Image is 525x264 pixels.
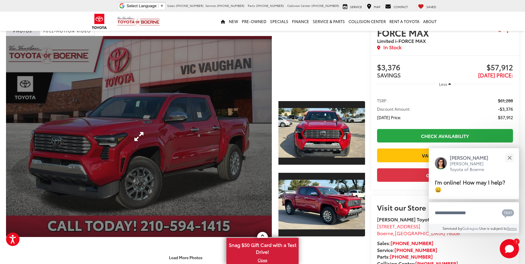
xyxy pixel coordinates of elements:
[287,3,311,8] span: Collision Center
[421,12,438,31] a: About
[248,3,255,8] span: Parts
[377,168,513,182] button: Get Price Now
[165,252,207,263] button: Load More Photos
[507,226,517,231] a: Terms
[500,239,519,258] button: Toggle Chat Window
[227,238,298,257] span: Snag $50 Gift Card with a Test Drive!
[429,202,519,224] textarea: Type your message
[227,12,240,31] a: New
[117,16,160,27] img: Vic Vaughan Toyota of Boerne
[500,206,516,220] button: Chat with SMS
[176,3,204,8] span: [PHONE_NUMBER]
[205,3,216,8] span: Service
[435,178,505,193] span: I'm online! How may I help? 😀
[478,71,513,79] span: [DATE] Price:
[377,114,401,120] span: [DATE] Price:
[498,97,513,103] span: $61,288
[377,148,513,162] a: Value Your Trade
[383,44,401,51] span: In Stock
[167,3,175,8] span: Sales
[240,12,268,31] a: Pre-Owned
[377,253,433,260] strong: Parts:
[278,100,365,165] a: Expand Photo 1
[391,239,433,246] a: [PHONE_NUMBER]
[479,226,507,231] span: Use is subject to
[374,4,380,9] span: Map
[502,208,514,218] svg: Text
[311,12,347,31] a: Service & Parts: Opens in a new tab
[498,114,513,120] span: $57,912
[6,36,272,237] a: Expand Photo 0
[450,161,494,172] p: [PERSON_NAME] Toyota of Boerne
[256,3,284,8] span: [PHONE_NUMBER]
[390,253,433,260] a: [PHONE_NUMBER]
[445,63,513,72] span: $57,912
[377,97,388,103] span: TSRP:
[377,223,460,236] a: [STREET_ADDRESS] Boerne,[GEOGRAPHIC_DATA] 78006
[160,4,164,8] span: ▼
[394,4,408,9] span: Contact
[377,37,426,44] span: Limited i-FORCE MAX
[503,151,516,164] button: Close
[384,3,409,9] a: Contact
[377,71,401,79] span: SAVINGS
[377,239,433,246] strong: Sales:
[278,172,365,237] a: Expand Photo 2
[429,148,519,233] div: Close[PERSON_NAME][PERSON_NAME] Toyota of BoerneI'm online! How may I help? 😀Type your messageCha...
[377,63,445,72] span: $3,376
[127,4,157,8] span: Select Language
[88,12,111,31] img: Toyota
[268,12,290,31] a: Specials
[416,3,438,9] a: My Saved Vehicles
[219,12,227,31] a: Home
[377,246,437,253] strong: Service:
[443,226,462,231] span: Serviced by
[439,81,447,87] span: Less
[377,216,456,223] strong: [PERSON_NAME] Toyota of Boerne
[377,203,513,211] h2: Visit our Store
[347,12,388,31] a: Collision Center
[341,3,364,9] a: Service
[365,3,382,9] a: Map
[278,180,366,229] img: 2025 Toyota Tacoma i-FORCE MAX Limited i-FORCE MAX
[450,154,494,161] p: [PERSON_NAME]
[290,12,311,31] a: Finance
[377,106,411,112] span: Discount Amount:
[388,12,421,31] a: Rent a Toyota
[278,108,366,157] img: 2025 Toyota Tacoma i-FORCE MAX Limited i-FORCE MAX
[498,106,513,112] span: -$3,376
[350,4,362,9] span: Service
[377,229,393,236] span: Boerne
[377,229,460,236] span: ,
[462,226,479,231] a: Gubagoo.
[395,246,437,253] a: [PHONE_NUMBER]
[127,4,164,8] a: Select Language​
[377,223,420,229] span: [STREET_ADDRESS]
[500,239,519,258] svg: Start Chat
[312,3,339,8] span: [PHONE_NUMBER]
[377,129,513,142] a: Check Availability
[426,4,436,9] span: Saved
[436,79,454,89] button: Less
[395,229,445,236] span: [GEOGRAPHIC_DATA]
[516,240,517,243] span: 1
[217,3,244,8] span: [PHONE_NUMBER]
[278,36,365,94] div: View Full-Motion Video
